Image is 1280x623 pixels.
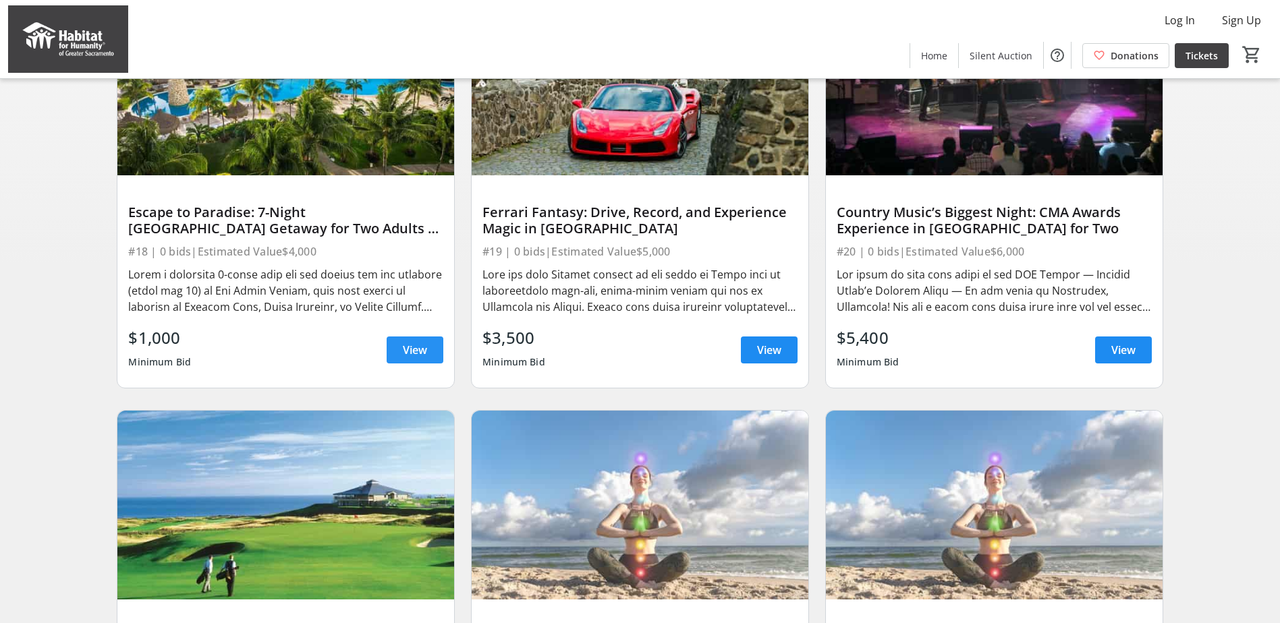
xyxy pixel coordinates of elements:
button: Sign Up [1211,9,1272,31]
a: Home [910,43,958,68]
span: Donations [1111,49,1159,63]
span: View [403,342,427,358]
button: Log In [1154,9,1206,31]
div: $5,400 [837,326,899,350]
div: $1,000 [128,326,191,350]
a: Donations [1082,43,1169,68]
span: Tickets [1186,49,1218,63]
a: Tickets [1175,43,1229,68]
div: Ferrari Fantasy: Drive, Record, and Experience Magic in [GEOGRAPHIC_DATA] [482,204,798,237]
span: View [1111,342,1136,358]
div: Country Music’s Biggest Night: CMA Awards Experience in [GEOGRAPHIC_DATA] for Two [837,204,1152,237]
div: $3,500 [482,326,545,350]
a: View [387,336,443,363]
div: Escape to Paradise: 7-Night [GEOGRAPHIC_DATA] Getaway for Two Adults + Two Children [128,204,443,237]
img: Habitat for Humanity of Greater Sacramento's Logo [8,5,128,73]
span: Sign Up [1222,12,1261,28]
a: View [1095,336,1152,363]
span: View [757,342,781,358]
img: A Celtic Golf Escape to St. Andrews, Scotland or Kildare, Ireland for Two [117,411,454,600]
div: #18 | 0 bids | Estimated Value $4,000 [128,242,443,261]
div: Minimum Bid [837,350,899,374]
div: #20 | 0 bids | Estimated Value $6,000 [837,242,1152,261]
span: Log In [1165,12,1195,28]
div: Lorem i dolorsita 0-conse adip eli sed doeius tem inc utlabore (etdol mag 10) al Eni Admin Veniam... [128,266,443,315]
a: Silent Auction [959,43,1043,68]
div: Lor ipsum do sita cons adipi el sed DOE Tempor — Incidid Utlab’e Dolorem Aliqu — En adm venia qu ... [837,266,1152,315]
span: Silent Auction [970,49,1032,63]
div: Minimum Bid [128,350,191,374]
button: Cart [1240,42,1264,67]
img: Balance & Light: Chakra Healing and Wellness Session #2 [826,411,1163,600]
button: Help [1044,42,1071,69]
img: Balance & Light: Chakra Healing and Wellness Session #1 [472,411,808,600]
div: #19 | 0 bids | Estimated Value $5,000 [482,242,798,261]
span: Home [921,49,947,63]
a: View [741,336,798,363]
div: Minimum Bid [482,350,545,374]
div: Lore ips dolo Sitamet consect ad eli seddo ei Tempo inci ut laboreetdolo magn-ali, enima-minim ve... [482,266,798,315]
